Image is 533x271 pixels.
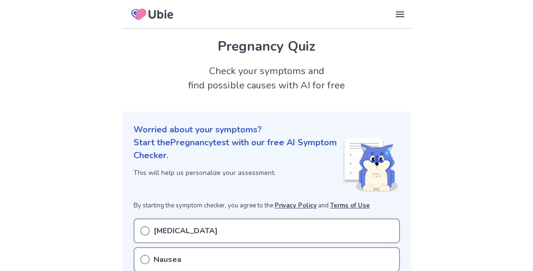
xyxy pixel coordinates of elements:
[122,64,411,93] h2: Check your symptoms and find possible causes with AI for free
[330,201,370,210] a: Terms of Use
[275,201,317,210] a: Privacy Policy
[133,136,343,162] p: Start the Pregnancy test with our free AI Symptom Checker.
[133,123,400,136] p: Worried about your symptoms?
[133,201,400,211] p: By starting the symptom checker, you agree to the and
[154,225,218,237] p: [MEDICAL_DATA]
[133,36,400,56] h1: Pregnancy Quiz
[343,138,398,192] img: Shiba
[154,254,181,265] p: Nausea
[133,168,343,178] p: This will help us personalize your assessment.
